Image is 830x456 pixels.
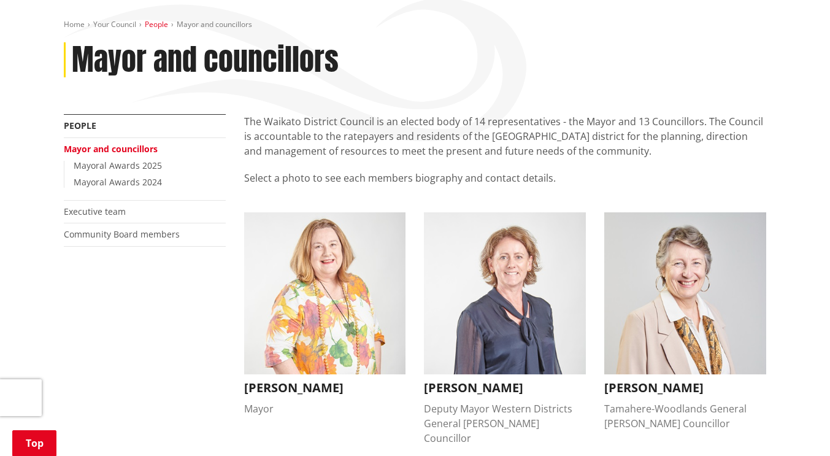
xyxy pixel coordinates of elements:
[244,212,406,416] button: Jacqui Church [PERSON_NAME] Mayor
[244,381,406,395] h3: [PERSON_NAME]
[93,19,136,29] a: Your Council
[64,19,85,29] a: Home
[244,401,406,416] div: Mayor
[604,212,766,431] button: Crystal Beavis [PERSON_NAME] Tamahere-Woodlands General [PERSON_NAME] Councillor
[424,212,586,374] img: Carolyn Eyre
[74,176,162,188] a: Mayoral Awards 2024
[244,171,767,200] p: Select a photo to see each members biography and contact details.
[64,143,158,155] a: Mayor and councillors
[145,19,168,29] a: People
[244,114,767,158] p: The Waikato District Council is an elected body of 14 representatives - the Mayor and 13 Councill...
[424,401,586,446] div: Deputy Mayor Western Districts General [PERSON_NAME] Councillor
[424,381,586,395] h3: [PERSON_NAME]
[774,404,818,449] iframe: Messenger Launcher
[424,212,586,446] button: Carolyn Eyre [PERSON_NAME] Deputy Mayor Western Districts General [PERSON_NAME] Councillor
[72,42,339,78] h1: Mayor and councillors
[12,430,56,456] a: Top
[604,212,766,374] img: Crystal Beavis
[604,401,766,431] div: Tamahere-Woodlands General [PERSON_NAME] Councillor
[74,160,162,171] a: Mayoral Awards 2025
[64,120,96,131] a: People
[244,212,406,374] img: Jacqui Church
[64,206,126,217] a: Executive team
[604,381,766,395] h3: [PERSON_NAME]
[177,19,252,29] span: Mayor and councillors
[64,20,767,30] nav: breadcrumb
[64,228,180,240] a: Community Board members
